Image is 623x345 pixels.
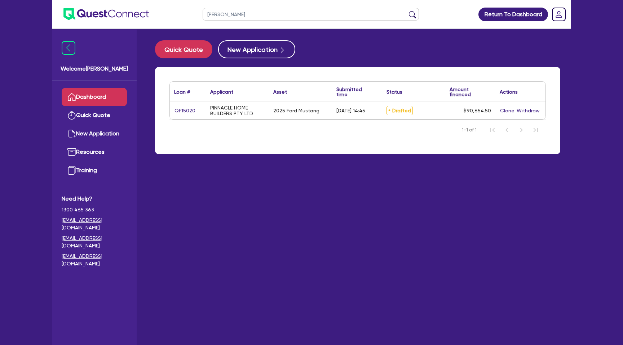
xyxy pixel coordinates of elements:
button: Last Page [529,123,543,137]
span: Need Help? [62,194,127,203]
div: Applicant [210,89,233,94]
a: Resources [62,143,127,161]
div: Loan # [174,89,190,94]
button: Withdraw [516,107,540,115]
a: Quick Quote [62,106,127,125]
a: Dashboard [62,88,127,106]
div: Submitted time [336,87,371,97]
img: quick-quote [67,111,76,120]
img: quest-connect-logo-blue [63,8,149,20]
div: 2025 Ford Mustang [273,108,319,113]
a: Dropdown toggle [549,5,568,24]
input: Search by name, application ID or mobile number... [203,8,419,21]
img: new-application [67,129,76,138]
button: New Application [218,40,295,58]
span: Welcome [PERSON_NAME] [61,64,128,73]
div: [DATE] 14:45 [336,108,365,113]
a: Quick Quote [155,40,218,58]
div: PINNACLE HOME BUILDERS PTY LTD [210,105,265,116]
span: $90,654.50 [464,108,491,113]
img: resources [67,148,76,156]
button: Quick Quote [155,40,212,58]
div: Asset [273,89,287,94]
span: Drafted [386,106,413,115]
img: training [67,166,76,175]
span: 1300 465 363 [62,206,127,214]
img: icon-menu-close [62,41,75,55]
a: New Application [62,125,127,143]
div: Actions [500,89,518,94]
button: Previous Page [500,123,514,137]
a: [EMAIL_ADDRESS][DOMAIN_NAME] [62,252,127,268]
a: Training [62,161,127,180]
a: [EMAIL_ADDRESS][DOMAIN_NAME] [62,216,127,232]
span: 1-1 of 1 [462,126,477,134]
div: Status [386,89,402,94]
div: Amount financed [450,87,491,97]
button: Next Page [514,123,529,137]
a: [EMAIL_ADDRESS][DOMAIN_NAME] [62,234,127,250]
button: Clone [500,107,515,115]
a: Return To Dashboard [478,8,548,21]
a: QF15020 [174,107,196,115]
button: First Page [485,123,500,137]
